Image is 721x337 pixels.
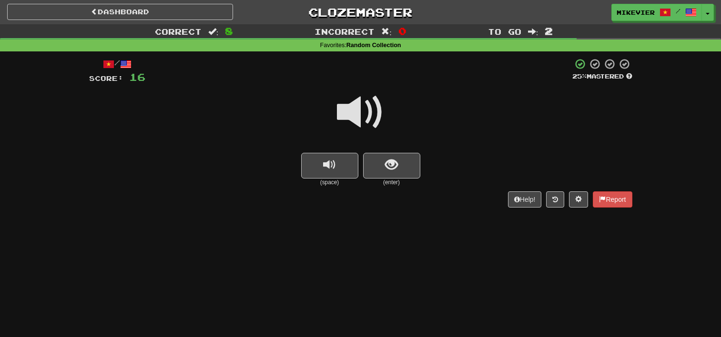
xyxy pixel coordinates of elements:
[89,74,123,82] span: Score:
[129,71,145,83] span: 16
[572,72,632,81] div: Mastered
[676,8,680,14] span: /
[617,8,655,17] span: mikevier
[488,27,521,36] span: To go
[301,178,358,187] small: (space)
[155,27,202,36] span: Correct
[363,153,420,178] button: show sentence
[611,4,702,21] a: mikevier /
[315,27,375,36] span: Incorrect
[545,25,553,37] span: 2
[208,28,219,36] span: :
[89,58,145,70] div: /
[546,191,564,208] button: Round history (alt+y)
[7,4,233,20] a: Dashboard
[398,25,406,37] span: 0
[508,191,542,208] button: Help!
[225,25,233,37] span: 8
[528,28,538,36] span: :
[593,191,632,208] button: Report
[363,178,420,187] small: (enter)
[301,153,358,178] button: replay audio
[572,72,587,80] span: 25 %
[381,28,392,36] span: :
[247,4,473,20] a: Clozemaster
[346,42,401,49] strong: Random Collection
